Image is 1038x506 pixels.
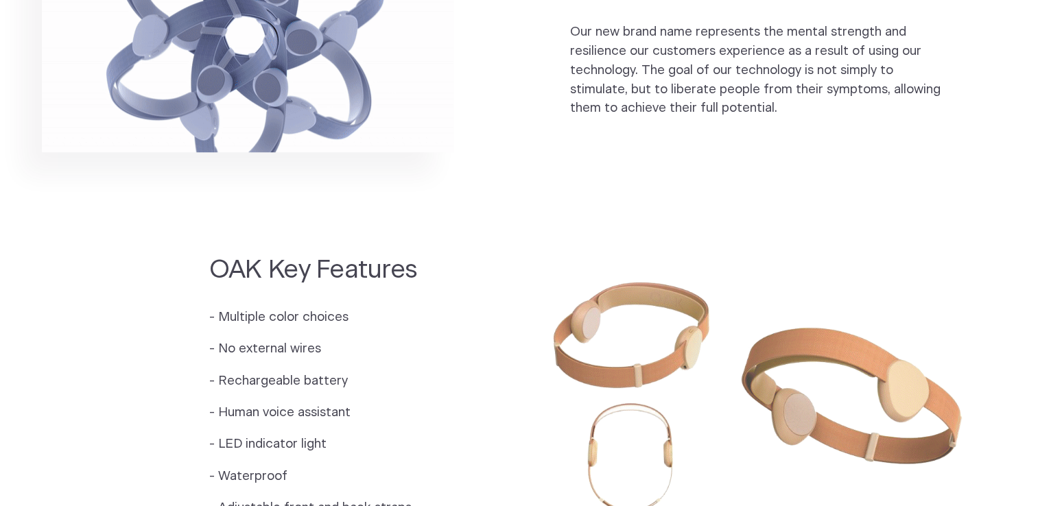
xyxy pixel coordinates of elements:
p: - Multiple color choices [209,308,417,327]
p: - Rechargeable battery [209,372,417,391]
p: - No external wires [209,339,417,359]
p: Our new brand name represents the mental strength and resilience our customers experience as a re... [570,23,946,118]
p: - Human voice assistant [209,403,417,422]
p: - Waterproof [209,467,417,486]
h2: OAK Key Features [209,253,417,287]
p: - LED indicator light [209,435,417,454]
